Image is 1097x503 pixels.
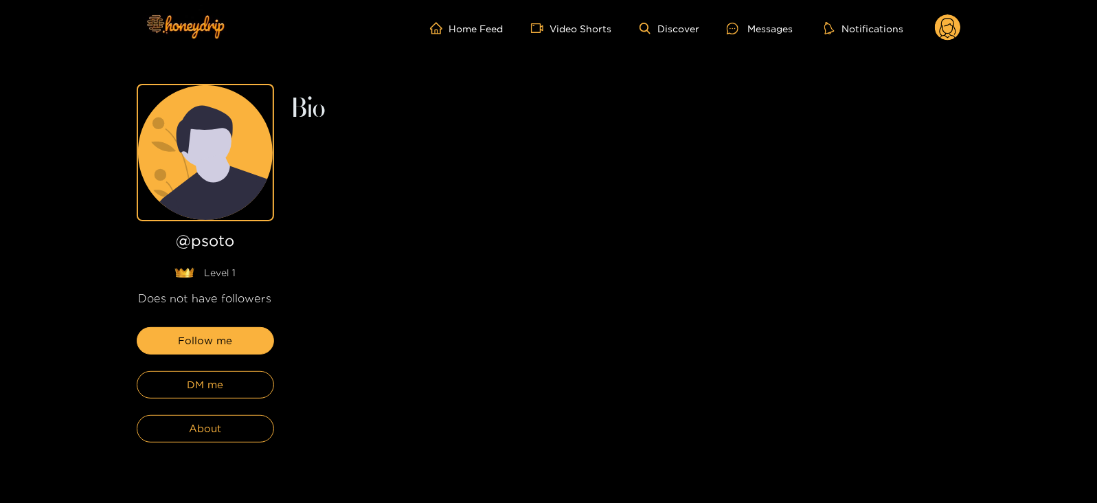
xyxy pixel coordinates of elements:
[430,22,449,34] span: home
[205,266,236,280] span: Level 1
[531,22,612,34] a: Video Shorts
[189,421,221,437] span: About
[640,23,699,34] a: Discover
[727,21,793,36] div: Messages
[820,21,907,35] button: Notifications
[137,327,274,355] button: Follow me
[187,377,223,393] span: DM me
[137,232,274,255] h1: @ psoto
[137,291,274,306] div: Does not have followers
[137,415,274,443] button: About
[137,371,274,399] button: DM me
[430,22,504,34] a: Home Feed
[178,333,232,349] span: Follow me
[174,267,194,278] img: lavel grade
[531,22,550,34] span: video-camera
[291,98,961,121] h2: Bio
